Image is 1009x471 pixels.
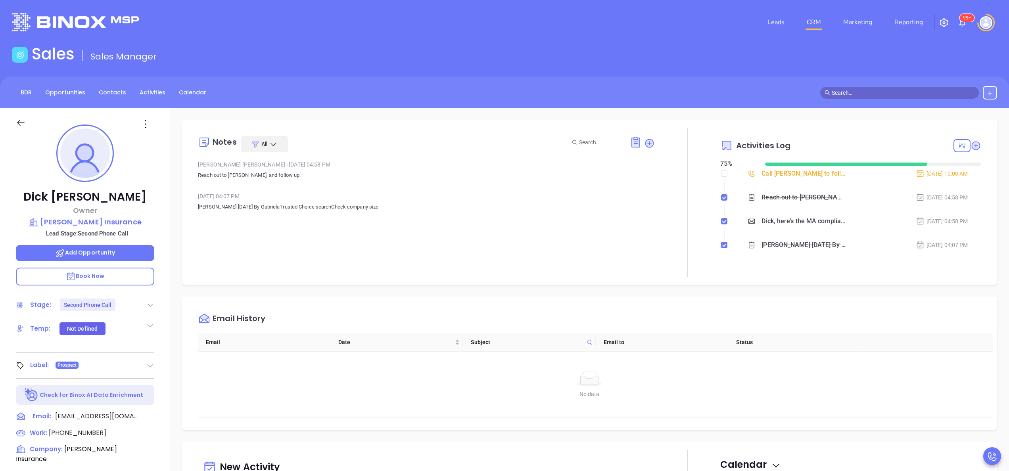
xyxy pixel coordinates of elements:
[764,14,788,30] a: Leads
[16,444,117,463] span: [PERSON_NAME] Insurance
[20,228,154,239] p: Lead Stage: Second Phone Call
[49,428,106,437] span: [PHONE_NUMBER]
[720,159,756,168] div: 75 %
[58,361,77,370] span: Prospect
[30,299,52,311] div: Stage:
[198,333,330,352] th: Email
[207,390,971,398] div: No data
[94,86,131,99] a: Contacts
[198,170,655,180] p: Reach out to [PERSON_NAME], and follow up.
[32,44,75,63] h1: Sales
[16,205,154,216] p: Owner
[213,138,237,146] div: Notes
[957,18,967,27] img: iconNotification
[916,193,968,202] div: [DATE] 04:58 PM
[762,215,846,227] div: Dick, here’s the MA compliance checklist we mentioned
[980,16,992,29] img: user
[16,190,154,204] p: Dick [PERSON_NAME]
[30,323,51,335] div: Temp:
[916,169,968,178] div: [DATE] 10:00 AM
[40,391,143,399] p: Check for Binox AI Data Enrichment
[471,338,583,347] span: Subject
[832,88,974,97] input: Search…
[55,412,138,421] span: [EMAIL_ADDRESS][DOMAIN_NAME]
[213,314,265,325] div: Email History
[261,140,267,148] span: All
[762,191,846,203] div: Reach out to [PERSON_NAME], and follow up.
[891,14,926,30] a: Reporting
[596,333,728,352] th: Email to
[135,86,170,99] a: Activities
[728,333,861,352] th: Status
[174,86,211,99] a: Calendar
[30,359,49,371] div: Label:
[66,272,105,280] span: Book Now
[90,50,157,63] span: Sales Manager
[30,429,47,437] span: Work :
[30,445,63,453] span: Company:
[198,190,655,202] div: [DATE] 04:07 PM
[25,388,38,402] img: Ai-Enrich-DaqCidB-.svg
[330,333,463,352] th: Date
[60,128,110,178] img: profile-user
[579,138,621,147] input: Search...
[64,299,112,311] div: Second Phone Call
[286,161,288,168] span: |
[198,159,655,170] div: [PERSON_NAME] [PERSON_NAME] [DATE] 04:58 PM
[762,239,846,251] div: [PERSON_NAME] [DATE] By GabrielaTrusted Choice searchCheck company size
[33,412,51,422] span: Email:
[198,202,655,212] p: [PERSON_NAME] [DATE] By GabrielaTrusted Choice searchCheck company size
[16,86,36,99] a: BDR
[736,142,790,149] span: Activities Log
[960,14,974,22] sup: 100
[916,241,968,249] div: [DATE] 04:07 PM
[916,217,968,226] div: [DATE] 04:58 PM
[804,14,824,30] a: CRM
[939,18,949,27] img: iconSetting
[720,458,781,471] span: Calendar
[825,90,830,96] span: search
[55,249,115,257] span: Add Opportunity
[16,216,154,228] a: [PERSON_NAME] Insurance
[840,14,875,30] a: Marketing
[762,168,846,180] div: Call [PERSON_NAME] to follow up - [PERSON_NAME]
[338,338,453,347] span: Date
[40,86,90,99] a: Opportunities
[12,13,139,31] img: logo
[67,322,98,335] div: Not Defined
